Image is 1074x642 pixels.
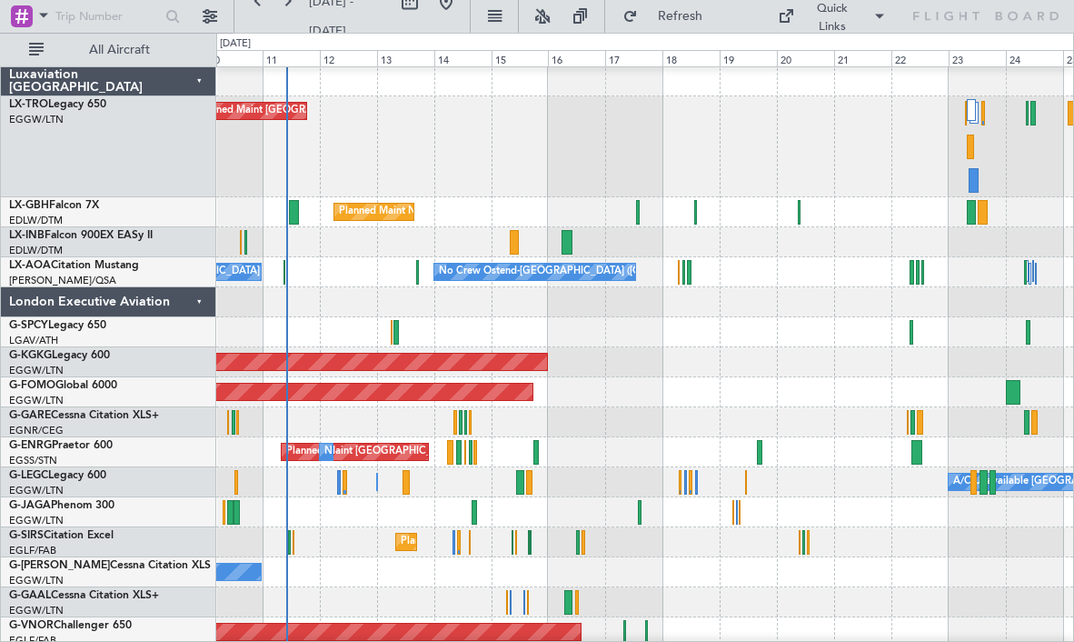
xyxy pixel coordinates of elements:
[20,35,197,65] button: All Aircraft
[492,50,549,66] div: 15
[614,2,723,31] button: Refresh
[605,50,662,66] div: 17
[9,440,113,451] a: G-ENRGPraetor 600
[9,260,139,271] a: LX-AOACitation Mustang
[324,438,366,466] div: No Crew
[1006,50,1063,66] div: 24
[891,50,949,66] div: 22
[9,334,58,347] a: LGAV/ATH
[9,440,52,451] span: G-ENRG
[9,274,116,287] a: [PERSON_NAME]/QSA
[9,200,49,211] span: LX-GBH
[9,320,48,331] span: G-SPCY
[9,530,44,541] span: G-SIRS
[9,394,64,407] a: EGGW/LTN
[9,380,117,391] a: G-FOMOGlobal 6000
[9,424,64,437] a: EGNR/CEG
[9,380,55,391] span: G-FOMO
[220,36,251,52] div: [DATE]
[9,200,99,211] a: LX-GBHFalcon 7X
[9,470,106,481] a: G-LEGCLegacy 600
[9,320,106,331] a: G-SPCYLegacy 650
[9,530,114,541] a: G-SIRSCitation Excel
[75,258,373,286] div: No Crew Ostend-[GEOGRAPHIC_DATA] ([GEOGRAPHIC_DATA])
[9,454,57,467] a: EGSS/STN
[9,260,51,271] span: LX-AOA
[9,500,114,511] a: G-JAGAPhenom 300
[9,560,110,571] span: G-[PERSON_NAME]
[47,44,192,56] span: All Aircraft
[339,198,542,226] div: Planned Maint Nice ([GEOGRAPHIC_DATA])
[9,99,106,110] a: LX-TROLegacy 650
[9,470,48,481] span: G-LEGC
[9,514,64,527] a: EGGW/LTN
[9,410,159,421] a: G-GARECessna Citation XLS+
[9,590,51,601] span: G-GAAL
[834,50,891,66] div: 21
[9,364,64,377] a: EGGW/LTN
[9,500,51,511] span: G-JAGA
[9,484,64,497] a: EGGW/LTN
[434,50,492,66] div: 14
[401,528,687,556] div: Planned Maint [GEOGRAPHIC_DATA] ([GEOGRAPHIC_DATA])
[9,590,159,601] a: G-GAALCessna Citation XLS+
[55,3,160,30] input: Trip Number
[9,99,48,110] span: LX-TRO
[9,560,211,571] a: G-[PERSON_NAME]Cessna Citation XLS
[9,620,132,631] a: G-VNORChallenger 650
[548,50,605,66] div: 16
[9,620,54,631] span: G-VNOR
[641,10,718,23] span: Refresh
[9,410,51,421] span: G-GARE
[777,50,834,66] div: 20
[286,438,572,466] div: Planned Maint [GEOGRAPHIC_DATA] ([GEOGRAPHIC_DATA])
[662,50,720,66] div: 18
[9,214,63,227] a: EDLW/DTM
[9,350,110,361] a: G-KGKGLegacy 600
[263,50,320,66] div: 11
[769,2,895,31] button: Quick Links
[9,604,64,617] a: EGGW/LTN
[9,230,45,241] span: LX-INB
[9,350,52,361] span: G-KGKG
[9,113,64,126] a: EGGW/LTN
[439,258,737,286] div: No Crew Ostend-[GEOGRAPHIC_DATA] ([GEOGRAPHIC_DATA])
[205,50,263,66] div: 10
[9,574,64,587] a: EGGW/LTN
[9,544,56,557] a: EGLF/FAB
[320,50,377,66] div: 12
[949,50,1006,66] div: 23
[9,230,153,241] a: LX-INBFalcon 900EX EASy II
[720,50,777,66] div: 19
[377,50,434,66] div: 13
[9,244,63,257] a: EDLW/DTM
